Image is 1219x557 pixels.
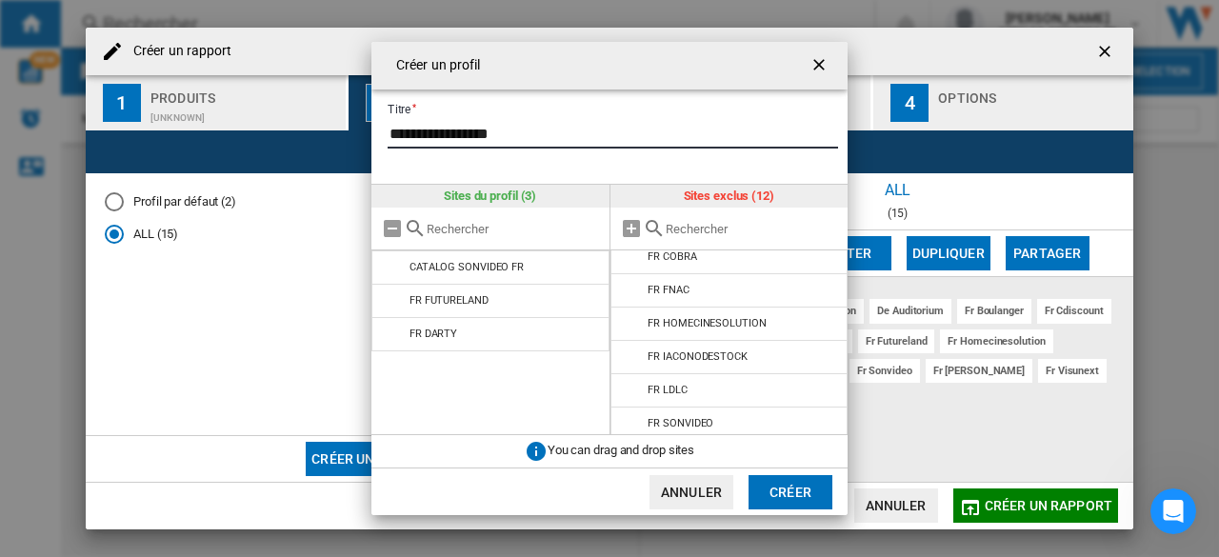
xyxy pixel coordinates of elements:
[371,185,609,208] div: Sites du profil (3)
[387,56,481,75] h4: Créer un profil
[809,55,832,78] ng-md-icon: getI18NText('BUTTONS.CLOSE_DIALOG')
[410,328,457,340] div: FR DARTY
[371,42,848,515] md-dialog: Créer un ...
[381,217,404,240] md-icon: Tout retirer
[410,261,524,273] div: CATALOG SONVIDEO FR
[649,475,733,509] button: Annuler
[648,284,689,296] div: FR FNAC
[548,444,694,458] span: You can drag and drop sites
[1150,488,1196,534] iframe: Intercom live chat
[648,417,713,429] div: FR SONVIDEO
[802,47,840,85] button: getI18NText('BUTTONS.CLOSE_DIALOG')
[410,294,489,307] div: FR FUTURELAND
[648,250,696,263] div: FR COBRA
[648,350,747,363] div: FR IACONODESTOCK
[749,475,832,509] button: Créer
[648,384,687,396] div: FR LDLC
[610,185,849,208] div: Sites exclus (12)
[666,222,839,236] input: Rechercher
[427,222,600,236] input: Rechercher
[620,217,643,240] md-icon: Tout ajouter
[648,317,766,329] div: FR HOMECINESOLUTION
